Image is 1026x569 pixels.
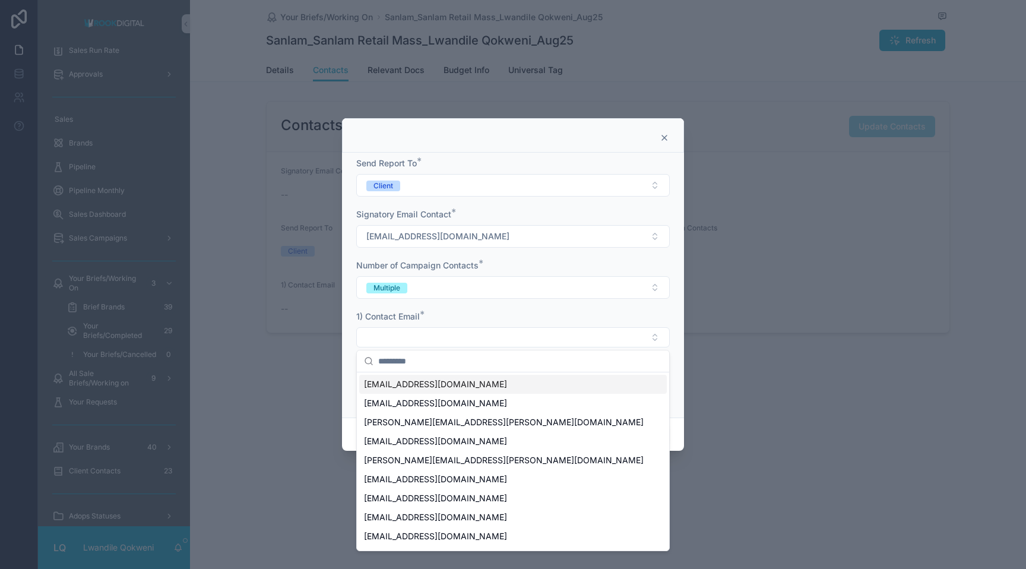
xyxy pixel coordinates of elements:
[373,181,393,191] div: Client
[356,276,670,299] button: Select Button
[364,416,644,428] span: [PERSON_NAME][EMAIL_ADDRESS][PERSON_NAME][DOMAIN_NAME]
[357,372,669,551] div: Suggestions
[356,311,420,321] span: 1) Contact Email
[364,492,507,504] span: [EMAIL_ADDRESS][DOMAIN_NAME]
[356,260,479,270] span: Number of Campaign Contacts
[373,283,400,293] div: Multiple
[364,549,575,561] span: [PERSON_NAME][EMAIL_ADDRESS][DOMAIN_NAME]
[364,378,507,390] span: [EMAIL_ADDRESS][DOMAIN_NAME]
[356,327,670,347] button: Select Button
[356,174,670,197] button: Select Button
[356,225,670,248] button: Select Button
[366,230,509,242] span: [EMAIL_ADDRESS][DOMAIN_NAME]
[356,209,451,219] span: Signatory Email Contact
[364,530,507,542] span: [EMAIL_ADDRESS][DOMAIN_NAME]
[356,158,417,168] span: Send Report To
[364,397,507,409] span: [EMAIL_ADDRESS][DOMAIN_NAME]
[364,473,507,485] span: [EMAIL_ADDRESS][DOMAIN_NAME]
[364,511,507,523] span: [EMAIL_ADDRESS][DOMAIN_NAME]
[364,454,644,466] span: [PERSON_NAME][EMAIL_ADDRESS][PERSON_NAME][DOMAIN_NAME]
[364,435,507,447] span: [EMAIL_ADDRESS][DOMAIN_NAME]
